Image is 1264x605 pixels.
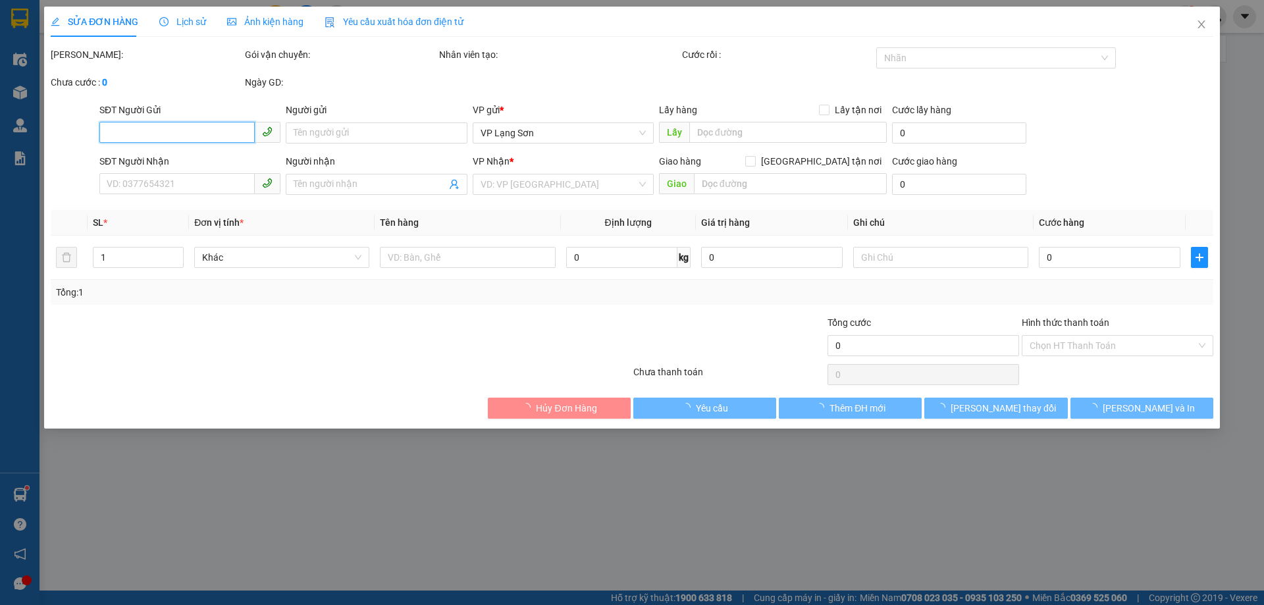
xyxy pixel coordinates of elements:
[521,403,536,412] span: loading
[829,401,885,415] span: Thêm ĐH mới
[1183,7,1220,43] button: Close
[659,105,697,115] span: Lấy hàng
[696,401,728,415] span: Yêu cầu
[51,16,138,27] span: SỬA ĐƠN HÀNG
[262,126,273,137] span: phone
[815,403,829,412] span: loading
[51,75,242,90] div: Chưa cước :
[99,154,280,169] div: SĐT Người Nhận
[659,122,689,143] span: Lấy
[936,403,951,412] span: loading
[1192,252,1207,263] span: plus
[848,210,1034,236] th: Ghi chú
[439,47,679,62] div: Nhân viên tạo:
[756,154,887,169] span: [GEOGRAPHIC_DATA] tận nơi
[853,247,1028,268] input: Ghi Chú
[892,174,1026,195] input: Cước giao hàng
[99,103,280,117] div: SĐT Người Gửi
[632,365,826,388] div: Chưa thanh toán
[828,317,871,328] span: Tổng cước
[325,17,335,28] img: icon
[1070,398,1213,419] button: [PERSON_NAME] và In
[227,16,303,27] span: Ảnh kiện hàng
[262,178,273,188] span: phone
[325,16,463,27] span: Yêu cầu xuất hóa đơn điện tử
[892,156,957,167] label: Cước giao hàng
[633,398,776,419] button: Yêu cầu
[605,217,652,228] span: Định lượng
[1103,401,1195,415] span: [PERSON_NAME] và In
[159,16,206,27] span: Lịch sử
[102,77,107,88] b: 0
[892,105,951,115] label: Cước lấy hàng
[56,247,77,268] button: delete
[227,17,236,26] span: picture
[677,247,691,268] span: kg
[56,285,488,300] div: Tổng: 1
[286,154,467,169] div: Người nhận
[202,248,361,267] span: Khác
[1191,247,1208,268] button: plus
[473,103,654,117] div: VP gửi
[286,103,467,117] div: Người gửi
[449,179,460,190] span: user-add
[1088,403,1103,412] span: loading
[1196,19,1207,30] span: close
[245,75,436,90] div: Ngày GD:
[488,398,631,419] button: Hủy Đơn Hàng
[779,398,922,419] button: Thêm ĐH mới
[829,103,887,117] span: Lấy tận nơi
[473,156,510,167] span: VP Nhận
[536,401,596,415] span: Hủy Đơn Hàng
[681,403,696,412] span: loading
[694,173,887,194] input: Dọc đường
[682,47,874,62] div: Cước rồi :
[701,217,750,228] span: Giá trị hàng
[689,122,887,143] input: Dọc đường
[51,17,60,26] span: edit
[380,247,555,268] input: VD: Bàn, Ghế
[481,123,646,143] span: VP Lạng Sơn
[93,217,103,228] span: SL
[51,47,242,62] div: [PERSON_NAME]:
[892,122,1026,144] input: Cước lấy hàng
[951,401,1056,415] span: [PERSON_NAME] thay đổi
[194,217,244,228] span: Đơn vị tính
[159,17,169,26] span: clock-circle
[1039,217,1084,228] span: Cước hàng
[245,47,436,62] div: Gói vận chuyển:
[1022,317,1109,328] label: Hình thức thanh toán
[380,217,419,228] span: Tên hàng
[659,156,701,167] span: Giao hàng
[924,398,1067,419] button: [PERSON_NAME] thay đổi
[659,173,694,194] span: Giao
